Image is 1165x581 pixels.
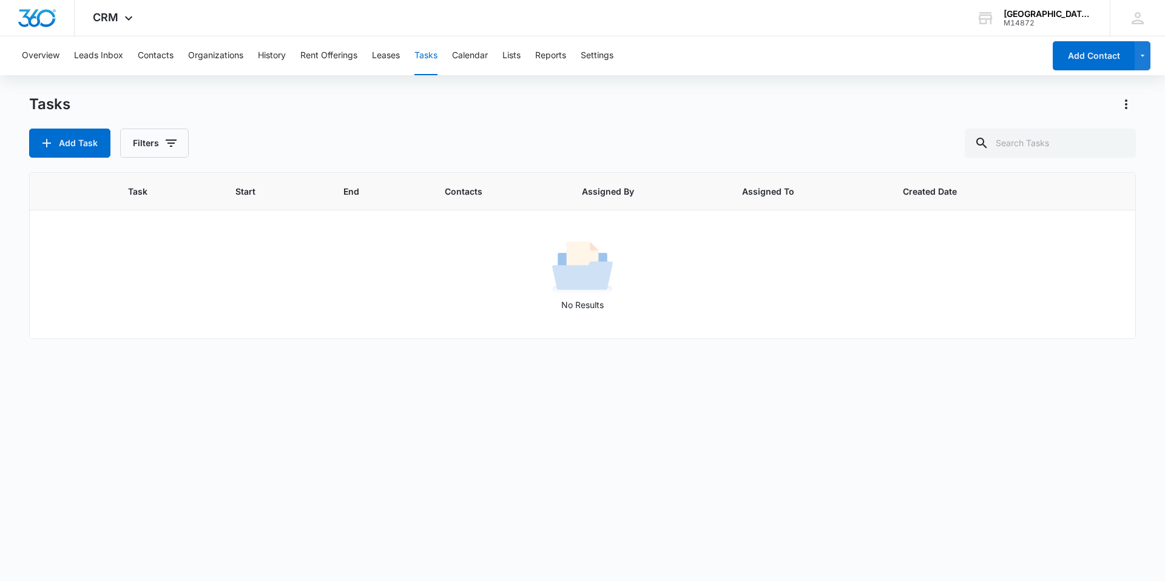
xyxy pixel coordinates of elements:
button: History [258,36,286,75]
img: No Results [552,238,613,298]
button: Organizations [188,36,243,75]
button: Tasks [414,36,437,75]
button: Rent Offerings [300,36,357,75]
button: Leads Inbox [74,36,123,75]
div: account name [1004,9,1092,19]
button: Actions [1116,95,1136,114]
span: Task [128,185,189,198]
button: Add Task [29,129,110,158]
button: Settings [581,36,613,75]
span: End [343,185,398,198]
button: Contacts [138,36,174,75]
button: Overview [22,36,59,75]
h1: Tasks [29,95,70,113]
span: Assigned By [582,185,695,198]
button: Filters [120,129,189,158]
p: No Results [30,298,1135,311]
span: Start [235,185,297,198]
button: Lists [502,36,521,75]
span: Assigned To [742,185,856,198]
button: Calendar [452,36,488,75]
button: Leases [372,36,400,75]
span: CRM [93,11,118,24]
button: Add Contact [1053,41,1135,70]
input: Search Tasks [965,129,1136,158]
button: Reports [535,36,566,75]
span: Contacts [445,185,535,198]
span: Created Date [903,185,1019,198]
div: account id [1004,19,1092,27]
